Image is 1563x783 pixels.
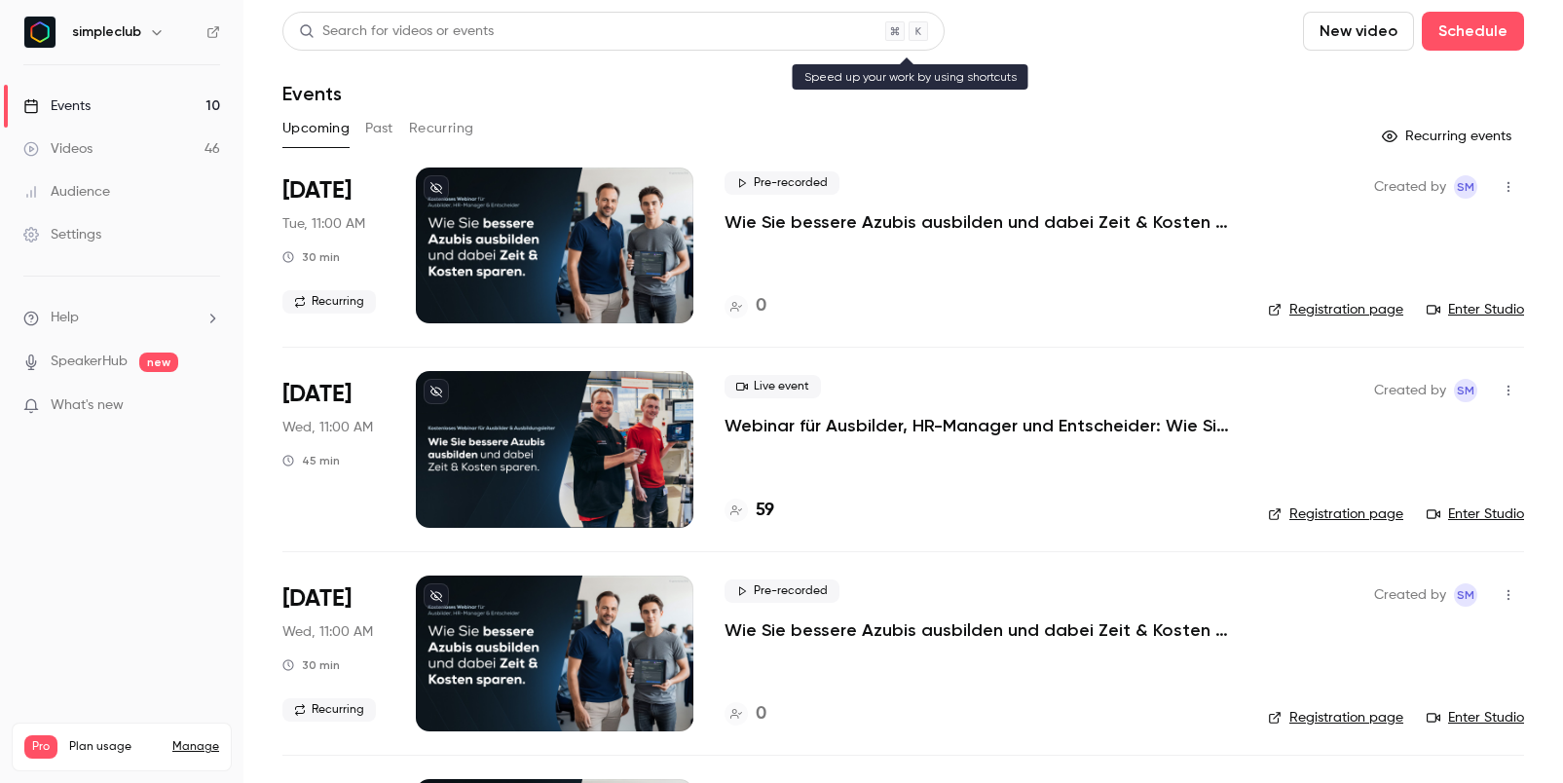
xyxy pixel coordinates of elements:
[51,308,79,328] span: Help
[725,701,766,727] a: 0
[725,171,839,195] span: Pre-recorded
[282,175,352,206] span: [DATE]
[1268,708,1403,727] a: Registration page
[23,308,220,328] li: help-dropdown-opener
[282,657,340,673] div: 30 min
[756,498,774,524] h4: 59
[69,739,161,755] span: Plan usage
[725,579,839,603] span: Pre-recorded
[365,113,393,144] button: Past
[1454,379,1477,402] span: simpleclub Marketing
[282,418,373,437] span: Wed, 11:00 AM
[23,225,101,244] div: Settings
[282,82,342,105] h1: Events
[1427,300,1524,319] a: Enter Studio
[1303,12,1414,51] button: New video
[1373,121,1524,152] button: Recurring events
[1422,12,1524,51] button: Schedule
[1427,504,1524,524] a: Enter Studio
[23,96,91,116] div: Events
[23,182,110,202] div: Audience
[756,701,766,727] h4: 0
[1454,583,1477,607] span: simpleclub Marketing
[299,21,494,42] div: Search for videos or events
[1457,379,1474,402] span: sM
[1374,379,1446,402] span: Created by
[282,698,376,722] span: Recurring
[72,22,141,42] h6: simpleclub
[282,453,340,468] div: 45 min
[725,210,1237,234] a: Wie Sie bessere Azubis ausbilden und dabei Zeit & Kosten sparen. (Dienstag, 11:00 Uhr)
[1457,175,1474,199] span: sM
[1268,300,1403,319] a: Registration page
[282,371,385,527] div: Sep 3 Wed, 11:00 AM (Europe/Paris)
[1427,708,1524,727] a: Enter Studio
[1454,175,1477,199] span: simpleclub Marketing
[282,290,376,314] span: Recurring
[1457,583,1474,607] span: sM
[51,395,124,416] span: What's new
[139,353,178,372] span: new
[24,735,57,759] span: Pro
[409,113,474,144] button: Recurring
[282,113,350,144] button: Upcoming
[172,739,219,755] a: Manage
[1374,583,1446,607] span: Created by
[197,397,220,415] iframe: Noticeable Trigger
[725,414,1237,437] a: Webinar für Ausbilder, HR-Manager und Entscheider: Wie Sie bessere Azubis ausbilden und dabei Zei...
[24,17,56,48] img: simpleclub
[23,139,93,159] div: Videos
[282,168,385,323] div: Sep 2 Tue, 11:00 AM (Europe/Berlin)
[282,576,385,731] div: Sep 3 Wed, 11:00 AM (Europe/Berlin)
[282,622,373,642] span: Wed, 11:00 AM
[282,379,352,410] span: [DATE]
[282,214,365,234] span: Tue, 11:00 AM
[725,498,774,524] a: 59
[1268,504,1403,524] a: Registration page
[51,352,128,372] a: SpeakerHub
[1374,175,1446,199] span: Created by
[725,293,766,319] a: 0
[282,249,340,265] div: 30 min
[756,293,766,319] h4: 0
[725,375,821,398] span: Live event
[282,583,352,615] span: [DATE]
[725,618,1237,642] a: Wie Sie bessere Azubis ausbilden und dabei Zeit & Kosten sparen. (Mittwoch, 11:00 Uhr)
